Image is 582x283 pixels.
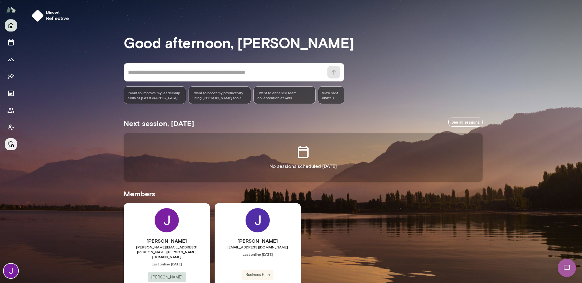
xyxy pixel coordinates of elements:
[32,10,44,22] img: mindset
[5,53,17,65] button: Growth Plan
[253,86,316,104] div: I want to enhance team collaboration at work
[46,15,69,22] h6: reflective
[215,252,301,257] span: Last online [DATE]
[29,7,74,24] button: Mindsetreflective
[5,138,17,150] button: Manage
[192,90,247,100] span: I want to boost my productivity using [PERSON_NAME] tools
[124,245,210,259] span: [PERSON_NAME][EMAIL_ADDRESS][PERSON_NAME][PERSON_NAME][DOMAIN_NAME]
[6,4,16,15] img: Mento
[5,104,17,116] button: Members
[242,272,273,278] span: Business Plan
[215,245,301,249] span: [EMAIL_ADDRESS][DOMAIN_NAME]
[155,208,179,232] img: Jocelyn Grodin
[5,19,17,32] button: Home
[124,34,483,51] h3: Good afternoon, [PERSON_NAME]
[189,86,251,104] div: I want to boost my productivity using [PERSON_NAME] tools
[5,36,17,48] button: Sessions
[246,208,270,232] img: Jackie G
[148,274,186,280] span: [PERSON_NAME]
[5,121,17,133] button: Client app
[4,264,18,278] img: Jocelyn Grodin
[5,87,17,99] button: Documents
[257,90,312,100] span: I want to enhance team collaboration at work
[124,237,210,245] h6: [PERSON_NAME]
[269,163,337,170] p: No sessions scheduled [DATE]
[448,118,483,127] a: See all sessions
[124,189,483,198] h5: Members
[215,237,301,245] h6: [PERSON_NAME]
[124,118,194,128] h5: Next session, [DATE]
[5,70,17,82] button: Insights
[124,261,210,266] span: Last online [DATE]
[46,10,69,15] span: Mindset
[128,90,182,100] span: I want to improve my leadership skills at [GEOGRAPHIC_DATA]
[124,86,186,104] div: I want to improve my leadership skills at [GEOGRAPHIC_DATA]
[318,86,344,104] span: View past chats ->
